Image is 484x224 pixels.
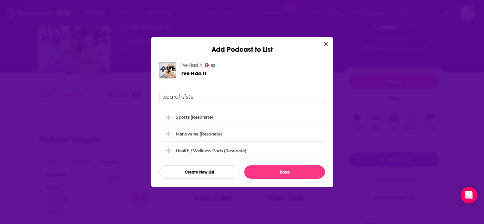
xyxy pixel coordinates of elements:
[176,115,213,120] div: Sports (Resonate)
[159,126,325,141] div: Manoverse (Resonate)
[461,187,477,203] div: Open Intercom Messenger
[205,63,215,67] a: 82
[181,70,206,76] a: I've Had It
[159,109,325,125] div: Sports (Resonate)
[159,62,176,79] img: I've Had It
[176,148,246,153] div: Health / Wellness Pods (Resonate)
[181,70,206,76] span: I've Had It
[181,62,202,68] a: I've Had It
[151,37,333,54] div: Add Podcast to List
[211,64,215,67] span: 82
[159,90,325,179] div: Add Podcast To List
[159,165,240,179] button: Create New List
[159,143,325,158] div: Health / Wellness Pods (Resonate)
[159,90,325,104] input: Search lists
[176,131,222,137] div: Manoverse (Resonate)
[244,165,325,179] button: Done
[321,40,331,48] button: Close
